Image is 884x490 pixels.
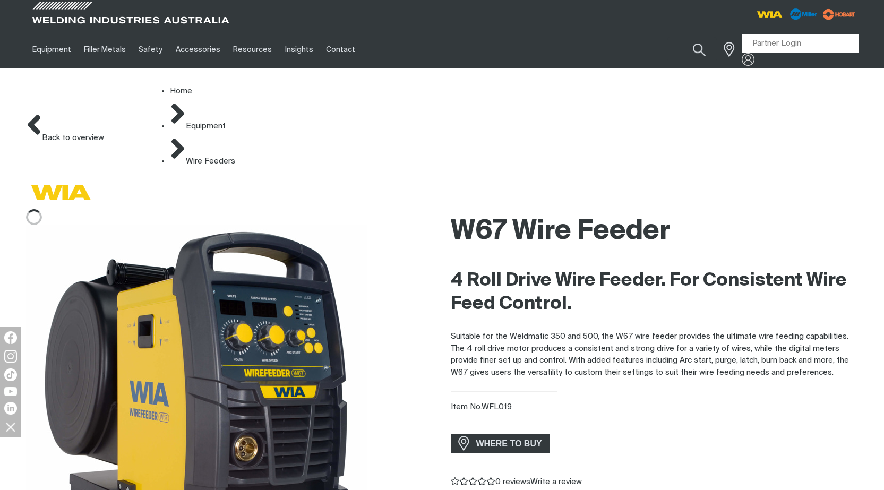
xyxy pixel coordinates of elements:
[4,350,17,363] img: Instagram
[482,403,512,411] span: WFL019
[2,418,20,436] img: hide socials
[132,31,169,68] a: Safety
[227,31,278,68] a: Resources
[26,31,650,68] nav: Main
[742,34,859,54] a: Partner Login
[530,476,582,488] a: Write a review
[278,31,319,68] a: Insights
[4,402,17,415] img: LinkedIn
[451,434,550,453] a: WHERE TO BUY
[451,331,859,379] p: Suitable for the Weldmatic 350 and 500, the W67 wire feeder provides the ultimate wire feeding ca...
[451,269,859,316] h2: 4 Roll Drive Wire Feeder. For Consistent Wire Feed Control.
[149,85,235,167] nav: Breadcrumb
[667,37,717,62] input: Product name or item number...
[820,6,859,22] img: miller
[186,122,226,130] a: Equipment
[26,31,78,68] a: Equipment
[26,134,104,142] a: Back to overview of Wire Feeders
[820,16,859,24] a: miller
[451,214,859,249] h1: W67 Wire Feeder
[169,31,227,68] a: Accessories
[78,31,132,68] a: Filler Metals
[186,157,235,165] a: Wire Feeders
[4,387,17,396] img: YouTube
[170,87,192,95] a: Home
[320,31,362,68] a: Contact
[451,403,482,411] span: Item No.
[4,368,17,381] img: TikTok
[495,478,530,486] span: 0 reviews
[451,478,495,486] span: Rating: {0}
[4,331,17,344] img: Facebook
[681,37,717,62] button: Search products
[469,435,549,452] span: WHERE TO BUY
